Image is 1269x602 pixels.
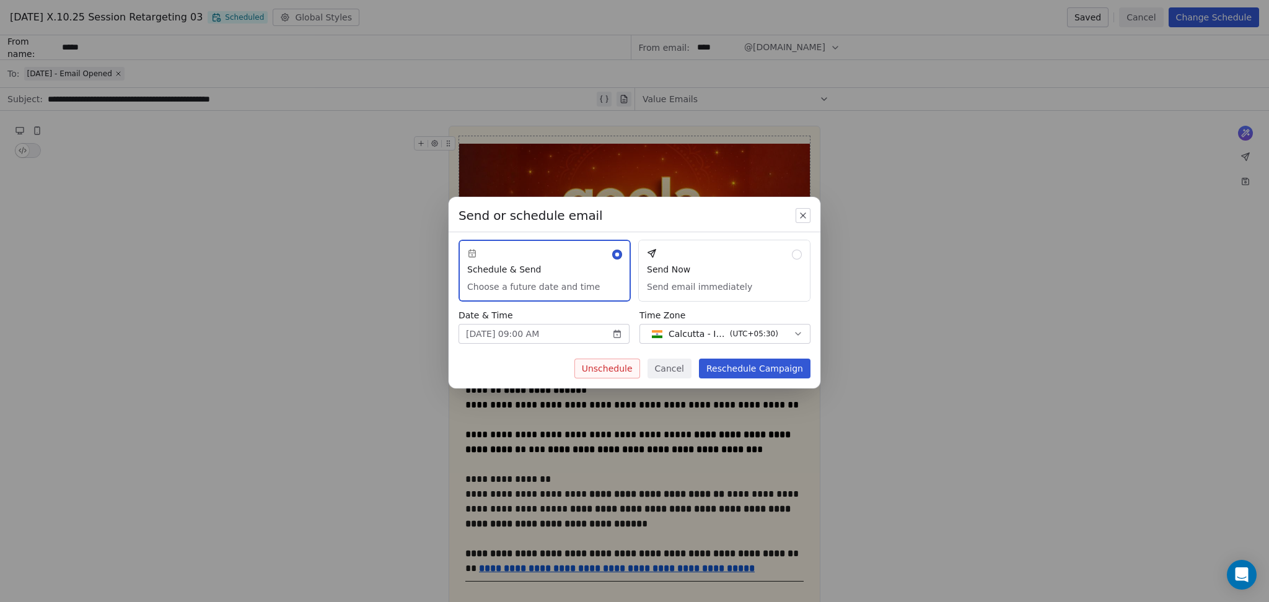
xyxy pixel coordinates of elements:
button: [DATE] 09:00 AM [459,324,630,344]
button: Reschedule Campaign [699,359,810,378]
span: Send or schedule email [459,207,603,224]
button: Calcutta - IST(UTC+05:30) [639,324,810,344]
span: Calcutta - IST [669,328,725,340]
button: Cancel [648,359,692,378]
span: Time Zone [639,309,810,321]
span: Date & Time [459,309,630,321]
button: Unschedule [574,359,640,378]
span: [DATE] 09:00 AM [466,328,539,341]
span: ( UTC+05:30 ) [730,328,778,339]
